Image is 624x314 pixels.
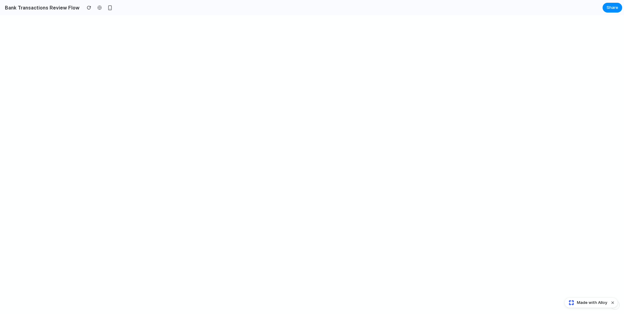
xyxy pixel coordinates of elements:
h2: Bank Transactions Review Flow [2,4,80,11]
button: Dismiss watermark [609,299,616,306]
button: Share [603,3,622,13]
span: Share [607,5,618,11]
a: Made with Alloy [565,300,608,306]
span: Made with Alloy [577,300,607,306]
